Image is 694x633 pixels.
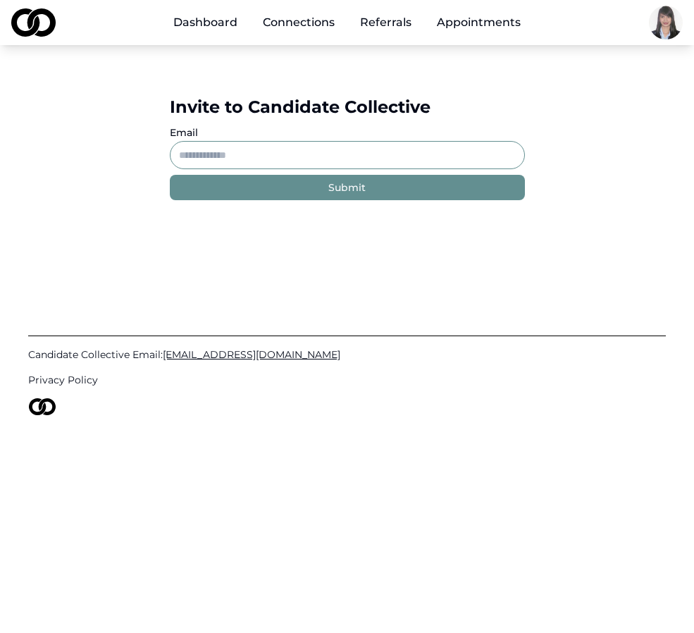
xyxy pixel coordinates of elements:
[349,8,423,37] a: Referrals
[426,8,532,37] a: Appointments
[28,398,56,415] img: logo
[252,8,346,37] a: Connections
[162,8,249,37] a: Dashboard
[649,6,683,39] img: 51457996-7adf-4995-be40-a9f8ac946256-Picture1-profile_picture.jpg
[11,8,56,37] img: logo
[328,180,366,195] div: Submit
[162,8,532,37] nav: Main
[170,96,525,118] div: Invite to Candidate Collective
[170,126,198,139] label: Email
[170,175,525,200] button: Submit
[28,348,666,362] a: Candidate Collective Email:[EMAIL_ADDRESS][DOMAIN_NAME]
[28,373,666,387] a: Privacy Policy
[163,348,340,361] span: [EMAIL_ADDRESS][DOMAIN_NAME]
